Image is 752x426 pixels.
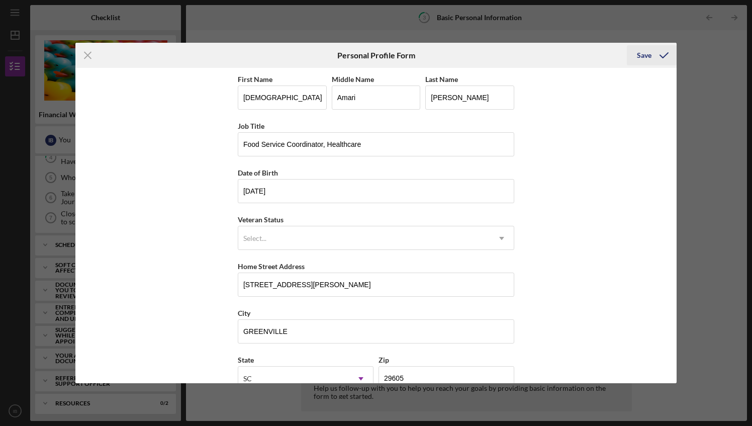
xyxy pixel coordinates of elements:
[379,356,389,364] label: Zip
[243,234,266,242] div: Select...
[332,75,374,83] label: Middle Name
[238,309,250,317] label: City
[238,75,272,83] label: First Name
[243,375,252,383] div: SC
[627,45,677,65] button: Save
[637,45,651,65] div: Save
[238,262,305,271] label: Home Street Address
[238,122,264,130] label: Job Title
[238,168,278,177] label: Date of Birth
[337,51,415,60] h6: Personal Profile Form
[425,75,458,83] label: Last Name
